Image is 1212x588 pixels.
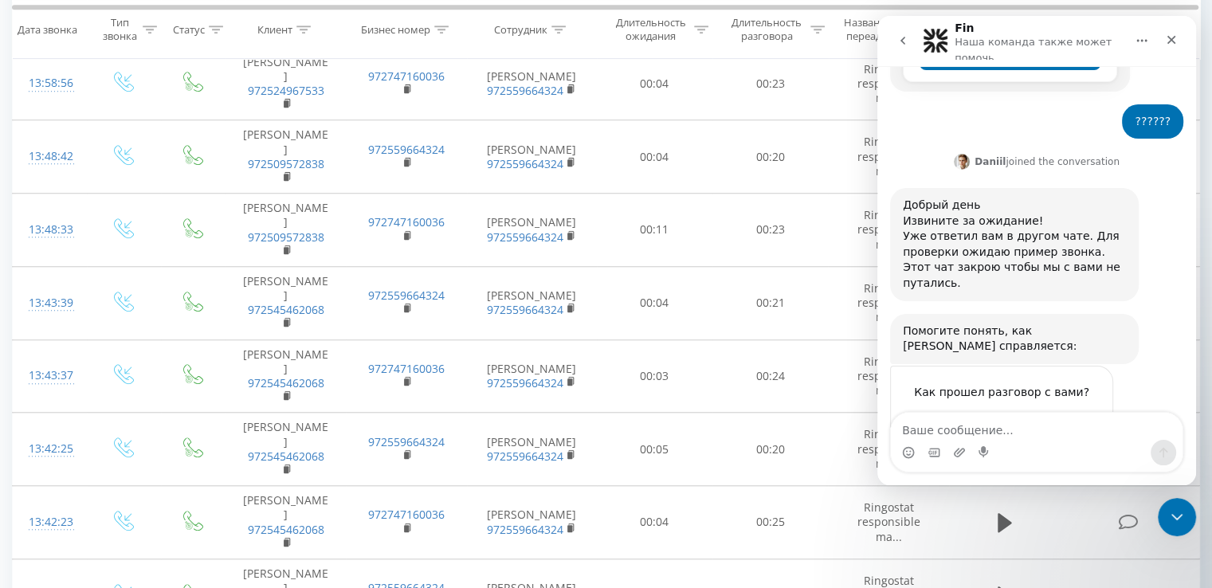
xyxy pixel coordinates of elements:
span: Ringostat responsible ma... [857,134,920,178]
div: Статус [173,23,205,37]
a: 972545462068 [248,449,324,464]
td: 00:23 [712,194,828,267]
iframe: Intercom live chat [1158,498,1196,536]
a: 972747160036 [368,361,445,376]
div: Тип звонка [100,17,138,44]
div: 13:48:42 [29,141,71,172]
td: [PERSON_NAME] [226,47,346,120]
td: 00:24 [712,339,828,413]
a: 972545462068 [248,302,324,317]
a: 972509572838 [248,156,324,171]
a: 972559664324 [487,522,563,537]
a: 972559664324 [487,302,563,317]
td: [PERSON_NAME] [467,120,597,194]
a: 972559664324 [368,434,445,449]
a: 972559664324 [487,375,563,390]
span: Ringostat responsible ma... [857,426,920,470]
div: Дата звонка [18,23,77,37]
td: 00:23 [712,47,828,120]
td: 00:20 [712,413,828,486]
a: 972559664324 [368,142,445,157]
span: Ringostat responsible ma... [857,354,920,398]
a: 972559664324 [487,229,563,245]
td: 00:04 [597,486,712,559]
td: 00:21 [712,266,828,339]
td: [PERSON_NAME] [467,266,597,339]
a: 972559664324 [487,156,563,171]
div: 13:42:23 [29,507,71,538]
div: 13:43:37 [29,360,71,391]
td: 00:20 [712,120,828,194]
a: 972559664324 [487,449,563,464]
td: [PERSON_NAME] [226,120,346,194]
td: 00:11 [597,194,712,267]
span: Ringostat responsible ma... [857,61,920,105]
div: 13:48:33 [29,214,71,245]
td: 00:03 [597,339,712,413]
td: [PERSON_NAME] [226,266,346,339]
div: 13:42:25 [29,433,71,465]
td: [PERSON_NAME] [226,413,346,486]
td: [PERSON_NAME] [467,47,597,120]
div: Сотрудник [494,23,547,37]
td: [PERSON_NAME] [467,486,597,559]
div: 13:58:56 [29,68,71,99]
td: [PERSON_NAME] [467,413,597,486]
a: 972545462068 [248,522,324,537]
td: 00:25 [712,486,828,559]
a: 972509572838 [248,229,324,245]
iframe: Intercom live chat [877,16,1196,485]
div: Длительность ожидания [611,17,691,44]
a: 972559664324 [368,288,445,303]
td: 00:04 [597,47,712,120]
a: 972545462068 [248,375,324,390]
div: Название схемы переадресации [843,17,927,44]
td: 00:05 [597,413,712,486]
td: [PERSON_NAME] [467,339,597,413]
div: 13:43:39 [29,288,71,319]
td: 00:04 [597,120,712,194]
a: 972747160036 [368,214,445,229]
a: 972747160036 [368,69,445,84]
span: Ringostat responsible ma... [857,280,920,324]
td: [PERSON_NAME] [226,194,346,267]
span: Ringostat responsible ma... [857,207,920,251]
td: [PERSON_NAME] [226,486,346,559]
td: [PERSON_NAME] [226,339,346,413]
span: Ringostat responsible ma... [857,500,920,543]
div: Клиент [257,23,292,37]
td: 00:04 [597,266,712,339]
a: 972559664324 [487,83,563,98]
div: Бизнес номер [361,23,430,37]
div: Длительность разговора [727,17,806,44]
td: [PERSON_NAME] [467,194,597,267]
a: 972747160036 [368,507,445,522]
